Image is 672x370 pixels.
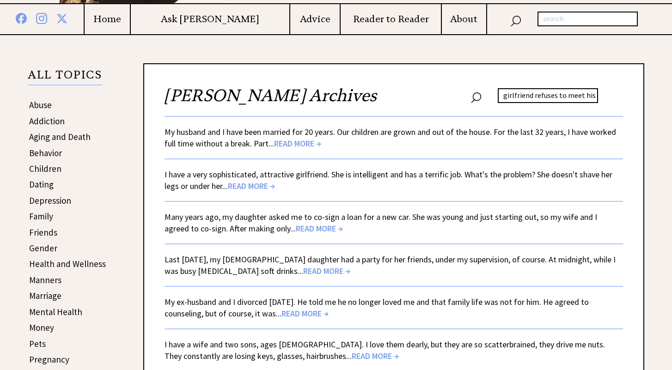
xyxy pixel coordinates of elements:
[538,12,638,26] input: search
[165,212,597,234] a: Many years ago, my daughter asked me to co-sign a loan for a new car. She was young and just star...
[165,297,589,319] a: My ex-husband and I divorced [DATE]. He told me he no longer loved me and that family life was no...
[470,90,482,103] img: search_nav.png
[442,13,486,25] a: About
[165,85,623,116] h2: [PERSON_NAME] Archives
[274,138,321,149] span: READ MORE →
[29,354,69,365] a: Pregnancy
[296,223,343,234] span: READ MORE →
[85,13,130,25] a: Home
[165,169,612,191] a: I have a very sophisticated, attractive girlfriend. She is intelligent and has a terrific job. Wh...
[290,13,340,25] a: Advice
[56,12,67,24] img: x%20blue.png
[36,11,47,24] img: instagram%20blue.png
[352,351,399,361] span: READ MORE →
[498,88,598,103] input: search
[341,13,440,25] a: Reader to Reader
[29,115,65,127] a: Addiction
[29,179,54,190] a: Dating
[281,308,329,319] span: READ MORE →
[29,211,53,222] a: Family
[131,13,289,25] a: Ask [PERSON_NAME]
[165,127,616,149] a: My husband and I have been married for 20 years. Our children are grown and out of the house. For...
[29,290,61,301] a: Marriage
[28,70,102,85] p: ALL TOPICS
[165,339,605,361] a: I have a wife and two sons, ages [DEMOGRAPHIC_DATA]. I love them dearly, but they are so scatterb...
[29,338,46,349] a: Pets
[29,131,91,142] a: Aging and Death
[29,258,106,269] a: Health and Wellness
[165,254,616,276] a: Last [DATE], my [DEMOGRAPHIC_DATA] daughter had a party for her friends, under my supervision, of...
[29,99,52,110] a: Abuse
[29,274,61,285] a: Manners
[29,243,57,254] a: Gender
[29,163,61,174] a: Children
[29,322,54,333] a: Money
[228,181,275,191] span: READ MORE →
[510,13,521,27] img: search_nav.png
[29,227,57,238] a: Friends
[29,147,62,158] a: Behavior
[29,306,82,317] a: Mental Health
[29,195,71,206] a: Depression
[303,266,350,276] span: READ MORE →
[16,11,27,24] img: facebook%20blue.png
